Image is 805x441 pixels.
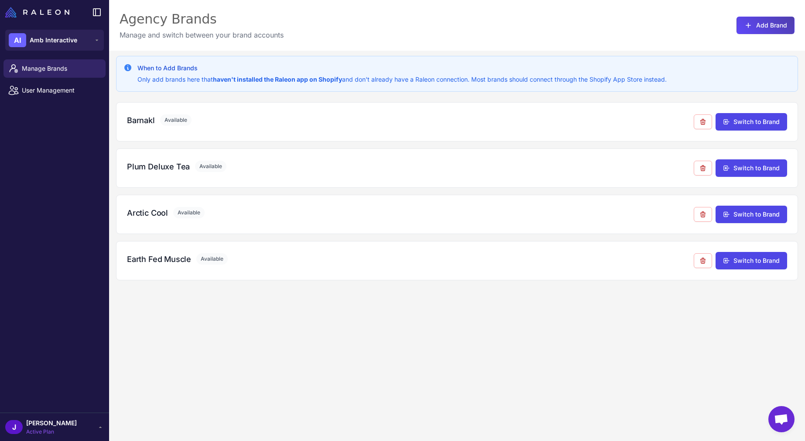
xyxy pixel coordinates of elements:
[9,33,26,47] div: AI
[716,159,787,177] button: Switch to Brand
[173,207,205,218] span: Available
[3,81,106,100] a: User Management
[22,64,99,73] span: Manage Brands
[5,30,104,51] button: AIAmb Interactive
[694,114,712,129] button: Remove from agency
[768,406,795,432] div: Open chat
[213,76,342,83] strong: haven't installed the Raleon app on Shopify
[26,428,77,436] span: Active Plan
[137,75,667,84] p: Only add brands here that and don't already have a Raleon connection. Most brands should connect ...
[127,207,168,219] h3: Arctic Cool
[694,161,712,176] button: Remove from agency
[5,7,69,17] img: Raleon Logo
[694,253,712,268] button: Remove from agency
[716,113,787,131] button: Switch to Brand
[694,207,712,222] button: Remove from agency
[26,418,77,428] span: [PERSON_NAME]
[137,63,667,73] h3: When to Add Brands
[3,59,106,78] a: Manage Brands
[196,253,228,265] span: Available
[195,161,226,172] span: Available
[127,253,191,265] h3: Earth Fed Muscle
[127,161,190,172] h3: Plum Deluxe Tea
[716,252,787,269] button: Switch to Brand
[120,30,284,40] p: Manage and switch between your brand accounts
[160,114,192,126] span: Available
[120,10,284,28] div: Agency Brands
[5,7,73,17] a: Raleon Logo
[5,420,23,434] div: J
[22,86,99,95] span: User Management
[30,35,77,45] span: Amb Interactive
[127,114,155,126] h3: Barnakl
[716,206,787,223] button: Switch to Brand
[736,17,795,34] button: Add Brand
